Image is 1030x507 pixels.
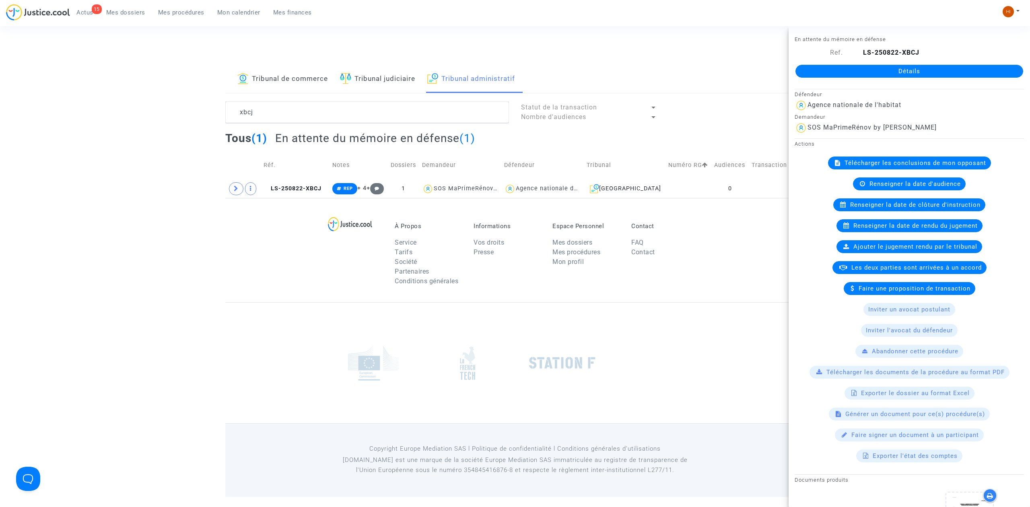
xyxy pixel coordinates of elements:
p: Contact [631,223,698,230]
div: 15 [92,4,102,14]
a: Mes procédures [152,6,211,19]
a: Mes finances [267,6,318,19]
img: icon-archive.svg [427,73,438,84]
span: Les deux parties sont arrivées à un accord [851,264,982,271]
span: + [367,185,384,192]
td: Numéro RG [665,151,711,179]
img: icon-user.svg [795,99,808,112]
h2: En attente du mémoire en défense [275,131,475,145]
b: LS-250822-XBCJ [863,49,919,56]
span: (1) [251,132,267,145]
small: Défendeur [795,91,822,97]
span: Mes procédures [158,9,204,16]
a: Détails [795,65,1023,78]
a: Tribunal judiciaire [340,66,415,93]
a: Conditions générales [395,277,458,285]
span: Mes dossiers [106,9,145,16]
span: Faire une proposition de transaction [859,285,970,292]
img: french_tech.png [460,346,475,380]
span: Renseigner la date de rendu du jugement [853,222,978,229]
td: Transaction [749,151,791,179]
span: Inviter l'avocat du défendeur [866,327,953,334]
img: europe_commision.png [348,346,398,381]
div: Ref. [789,48,849,58]
a: Service [395,239,417,246]
a: Vos droits [474,239,504,246]
span: LS-250822-XBCJ [264,185,321,192]
span: Télécharger les conclusions de mon opposant [845,159,986,167]
a: FAQ [631,239,644,246]
a: Tribunal administratif [427,66,515,93]
span: (1) [459,132,475,145]
a: Mon profil [552,258,584,266]
span: Renseigner la date d'audience [869,180,961,188]
span: + 4 [357,185,367,192]
a: Presse [474,248,494,256]
img: icon-banque.svg [237,73,249,84]
div: SOS MaPrimeRénov by [PERSON_NAME] [434,185,554,192]
img: stationf.png [529,357,595,369]
small: Demandeur [795,114,825,120]
div: [GEOGRAPHIC_DATA] [587,184,663,194]
small: En attente du mémoire en défense [795,36,886,42]
div: SOS MaPrimeRénov by [PERSON_NAME] [808,124,937,131]
td: Demandeur [419,151,501,179]
p: Informations [474,223,540,230]
p: Copyright Europe Mediation SAS l Politique de confidentialité l Conditions générales d’utilisa... [332,444,698,454]
span: Exporter l'état des comptes [873,452,958,460]
td: 1 [388,179,420,198]
img: icon-user.svg [504,183,516,195]
a: Contact [631,248,655,256]
span: Actus [76,9,93,16]
td: Notes [330,151,387,179]
a: Tarifs [395,248,412,256]
img: icon-user.svg [422,183,434,195]
td: 0 [711,179,749,198]
td: Tribunal [584,151,665,179]
span: Inviter un avocat postulant [868,306,950,313]
span: Ajouter le jugement rendu par le tribunal [853,243,977,250]
iframe: Help Scout Beacon - Open [16,467,40,491]
p: À Propos [395,223,461,230]
span: Nombre d'audiences [521,113,586,121]
img: logo-lg.svg [328,217,373,231]
span: Mes finances [273,9,312,16]
td: Réf. [261,151,330,179]
span: Mon calendrier [217,9,260,16]
a: 15Actus [70,6,100,19]
img: jc-logo.svg [6,4,70,21]
a: Mes dossiers [100,6,152,19]
img: icon-user.svg [795,122,808,134]
img: icon-archive.svg [590,184,599,194]
a: Société [395,258,417,266]
img: icon-faciliter-sm.svg [340,73,351,84]
span: Générer un document pour ce(s) procédure(s) [845,410,985,418]
div: Agence nationale de l'habitat [516,185,604,192]
a: Partenaires [395,268,429,275]
td: Dossiers [388,151,420,179]
td: Audiences [711,151,749,179]
h2: Tous [225,131,267,145]
img: fc99b196863ffcca57bb8fe2645aafd9 [1003,6,1014,17]
span: Statut de la transaction [521,103,597,111]
span: Faire signer un document à un participant [851,431,979,439]
a: Mes dossiers [552,239,592,246]
span: Abandonner cette procédure [872,348,958,355]
td: Défendeur [501,151,583,179]
span: Exporter le dossier au format Excel [861,390,970,397]
div: Agence nationale de l'habitat [808,101,901,109]
span: REP [344,186,353,191]
small: Actions [795,141,815,147]
a: Mon calendrier [211,6,267,19]
a: Tribunal de commerce [237,66,328,93]
span: Renseigner la date de clôture d'instruction [850,201,981,208]
p: Espace Personnel [552,223,619,230]
a: Mes procédures [552,248,600,256]
span: Télécharger les documents de la procédure au format PDF [826,369,1005,376]
p: [DOMAIN_NAME] est une marque de la société Europe Mediation SAS immatriculée au registre de tr... [332,455,698,475]
small: Documents produits [795,477,849,483]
